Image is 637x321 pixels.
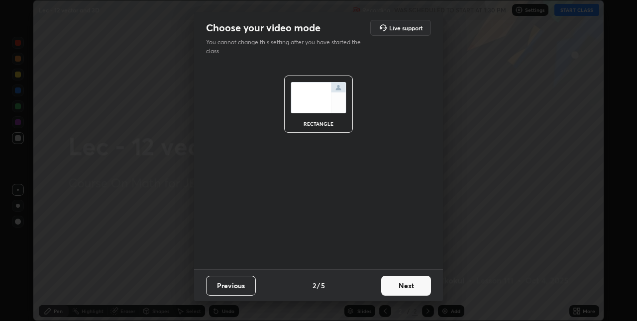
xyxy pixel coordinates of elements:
button: Previous [206,276,256,296]
h4: / [317,280,320,291]
h2: Choose your video mode [206,21,320,34]
img: normalScreenIcon.ae25ed63.svg [291,82,346,113]
button: Next [381,276,431,296]
h5: Live support [389,25,423,31]
div: rectangle [299,121,338,126]
h4: 5 [321,280,325,291]
p: You cannot change this setting after you have started the class [206,38,367,56]
h4: 2 [313,280,316,291]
